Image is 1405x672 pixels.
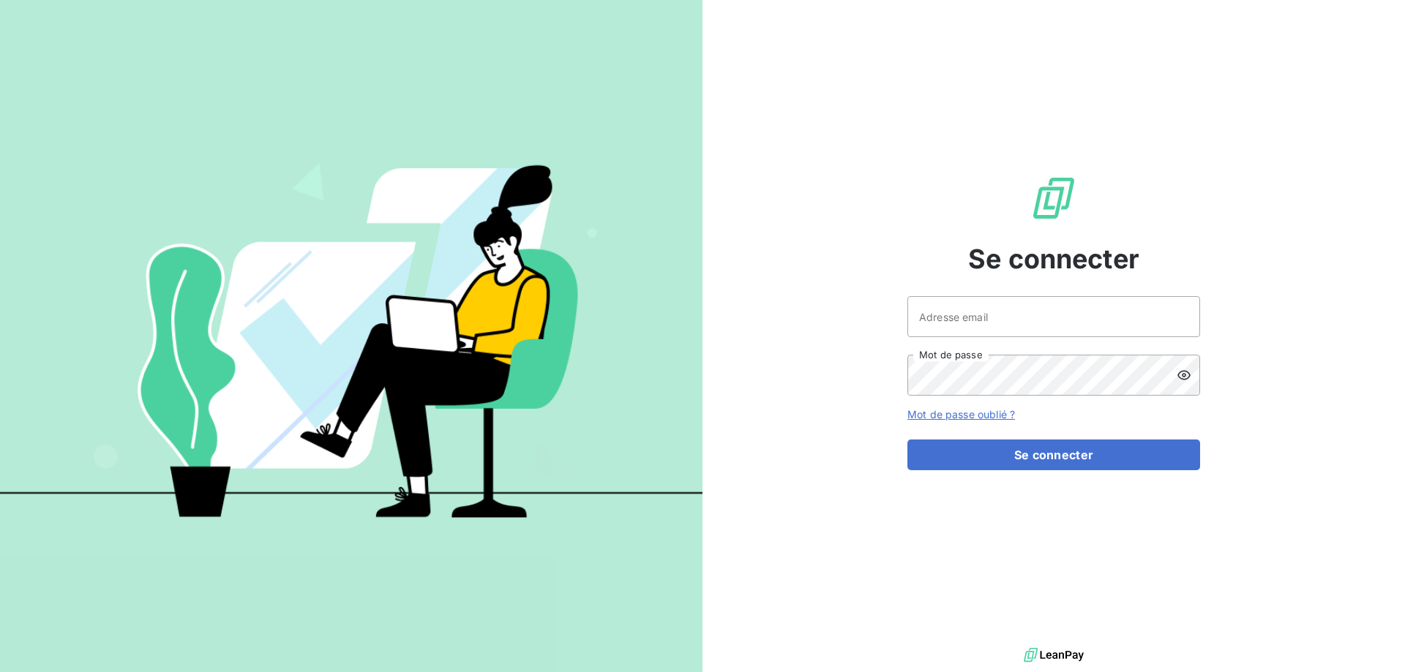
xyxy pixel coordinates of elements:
[907,296,1200,337] input: placeholder
[907,408,1015,420] a: Mot de passe oublié ?
[907,439,1200,470] button: Se connecter
[968,239,1139,279] span: Se connecter
[1024,644,1084,666] img: logo
[1030,175,1077,222] img: Logo LeanPay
